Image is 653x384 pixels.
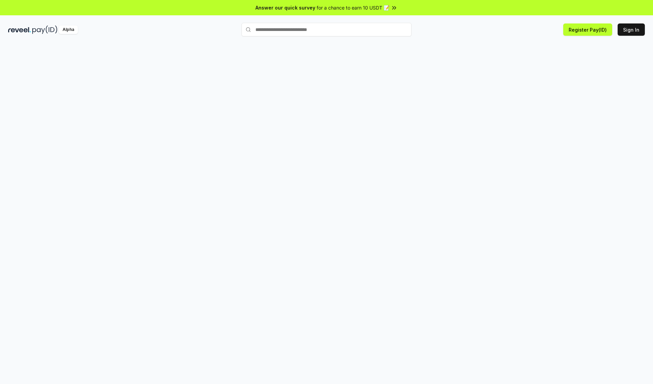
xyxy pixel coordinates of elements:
button: Sign In [618,23,645,36]
span: for a chance to earn 10 USDT 📝 [317,4,389,11]
span: Answer our quick survey [255,4,315,11]
div: Alpha [59,26,78,34]
img: pay_id [32,26,57,34]
img: reveel_dark [8,26,31,34]
button: Register Pay(ID) [563,23,612,36]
